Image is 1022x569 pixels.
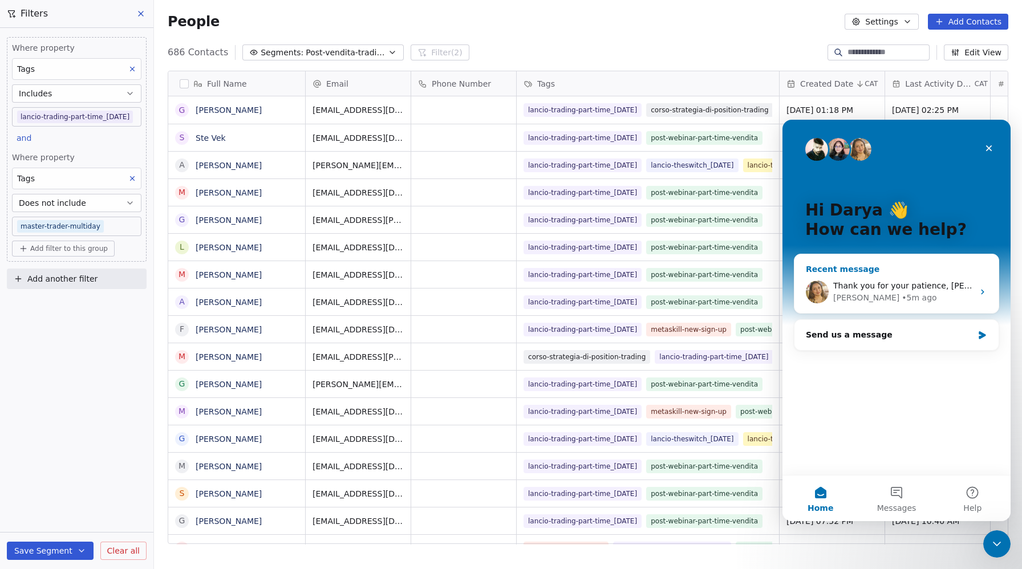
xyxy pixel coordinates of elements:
[313,214,404,226] span: [EMAIL_ADDRESS][PERSON_NAME][DOMAIN_NAME]
[646,295,763,309] span: post-webinar-part-time-vendita
[95,384,134,392] span: Messages
[196,517,262,526] a: [PERSON_NAME]
[646,241,763,254] span: post-webinar-part-time-vendita
[179,378,185,390] div: G
[743,158,811,172] span: lancio-the-switch
[119,172,154,184] div: • 5m ago
[196,352,262,361] a: [PERSON_NAME]
[51,172,117,184] div: [PERSON_NAME]
[179,405,185,417] div: M
[537,78,555,90] span: Tags
[196,133,226,143] a: Ste Vek
[196,18,217,39] div: Close
[524,268,642,282] span: lancio-trading-part-time_[DATE]
[736,323,852,336] span: post-webinar-part-time-vendita
[975,79,988,88] span: CAT
[646,213,763,227] span: post-webinar-part-time-vendita
[179,542,185,554] div: R
[11,200,217,231] div: Send us a message
[25,384,51,392] span: Home
[736,405,852,418] span: post-webinar-part-time-vendita
[524,295,642,309] span: lancio-trading-part-time_[DATE]
[646,268,763,282] span: post-webinar-part-time-vendita
[180,241,184,253] div: L
[646,131,763,145] span: post-webinar-part-time-vendita
[196,407,262,416] a: [PERSON_NAME]
[196,298,262,307] a: [PERSON_NAME]
[196,434,262,444] a: [PERSON_NAME]
[180,132,185,144] div: S
[524,103,642,117] span: lancio-trading-part-time_[DATE]
[646,186,763,200] span: post-webinar-part-time-vendita
[196,380,262,389] a: [PERSON_NAME]
[326,78,348,90] span: Email
[524,241,642,254] span: lancio-trading-part-time_[DATE]
[306,71,411,96] div: Email
[313,379,404,390] span: [PERSON_NAME][EMAIL_ADDRESS][DOMAIN_NAME]
[313,187,404,198] span: [EMAIL_ADDRESS][DOMAIN_NAME]
[646,405,731,418] span: metaskill-new-sign-up
[786,543,878,554] span: [DATE] 07:50 PM
[168,96,306,544] div: grid
[524,377,642,391] span: lancio-trading-part-time_[DATE]
[179,269,185,281] div: M
[313,132,404,144] span: [EMAIL_ADDRESS][DOMAIN_NAME]
[196,544,262,553] a: [PERSON_NAME]
[76,356,152,401] button: Messages
[928,14,1008,30] button: Add Contacts
[313,104,404,116] span: [EMAIL_ADDRESS][DOMAIN_NAME]
[179,159,185,171] div: A
[411,44,469,60] button: Filter(2)
[196,325,262,334] a: [PERSON_NAME]
[613,542,731,555] span: lancio-trading-part-time_[DATE]
[313,160,404,171] span: [PERSON_NAME][EMAIL_ADDRESS][PERSON_NAME][DOMAIN_NAME]
[196,270,262,279] a: [PERSON_NAME]
[524,323,642,336] span: lancio-trading-part-time_[DATE]
[646,377,763,391] span: post-webinar-part-time-vendita
[313,515,404,527] span: [EMAIL_ADDRESS][DOMAIN_NAME]
[179,186,185,198] div: M
[313,543,404,554] span: [EMAIL_ADDRESS][DOMAIN_NAME]
[885,71,990,96] div: Last Activity DateCAT
[655,350,773,364] span: lancio-trading-part-time_[DATE]
[179,104,185,116] div: G
[865,79,878,88] span: CAT
[524,514,642,528] span: lancio-trading-part-time_[DATE]
[905,78,972,90] span: Last Activity Date
[743,432,811,446] span: lancio-the-switch
[646,487,763,501] span: post-webinar-part-time-vendita
[780,71,885,96] div: Created DateCAT
[646,323,731,336] span: metaskill-new-sign-up
[180,323,184,335] div: F
[168,71,305,96] div: Full Name
[845,14,918,30] button: Settings
[313,296,404,308] span: [EMAIL_ADDRESS][DOMAIN_NAME]
[23,209,190,221] div: Send us a message
[179,296,185,308] div: A
[179,460,185,472] div: M
[646,460,763,473] span: post-webinar-part-time-vendita
[524,350,650,364] span: corso-strategia-di-position-trading
[313,324,404,335] span: [EMAIL_ADDRESS][DOMAIN_NAME]
[261,47,303,59] span: Segments:
[524,158,642,172] span: lancio-trading-part-time_[DATE]
[313,406,404,417] span: [EMAIL_ADDRESS][DOMAIN_NAME]
[196,216,262,225] a: [PERSON_NAME]
[524,487,642,501] span: lancio-trading-part-time_[DATE]
[524,213,642,227] span: lancio-trading-part-time_[DATE]
[179,351,185,363] div: M
[306,47,386,59] span: Post-vendita-trading-part-time
[179,433,185,445] div: G
[196,188,262,197] a: [PERSON_NAME]
[646,432,738,446] span: lancio-theswitch_[DATE]
[524,186,642,200] span: lancio-trading-part-time_[DATE]
[524,405,642,418] span: lancio-trading-part-time_[DATE]
[782,120,1011,521] iframe: Intercom live chat
[944,44,1008,60] button: Edit View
